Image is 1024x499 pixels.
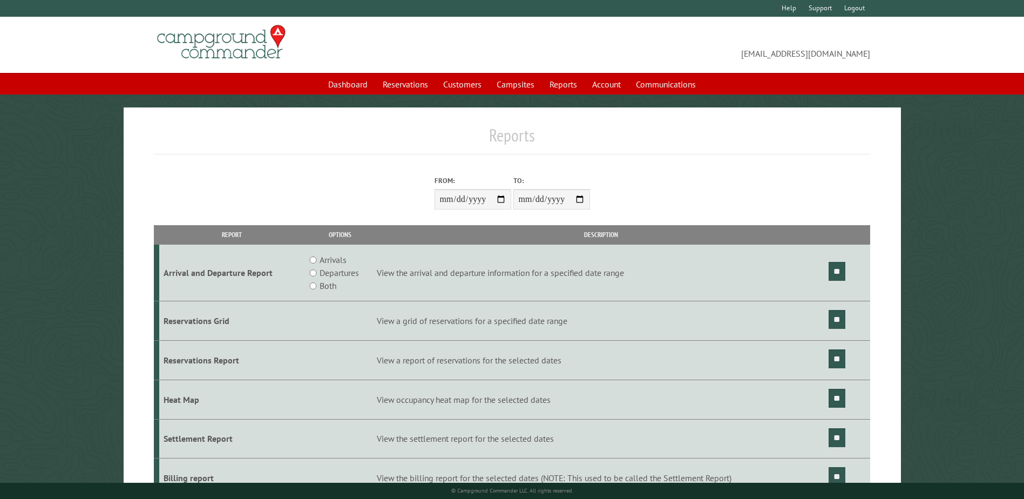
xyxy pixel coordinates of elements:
[320,279,336,292] label: Both
[159,458,304,498] td: Billing report
[375,419,827,458] td: View the settlement report for the selected dates
[376,74,435,95] a: Reservations
[375,458,827,498] td: View the billing report for the selected dates (NOTE: This used to be called the Settlement Report)
[159,245,304,301] td: Arrival and Departure Report
[375,245,827,301] td: View the arrival and departure information for a specified date range
[375,225,827,244] th: Description
[154,125,870,154] h1: Reports
[159,340,304,380] td: Reservations Report
[513,176,590,186] label: To:
[543,74,584,95] a: Reports
[320,266,359,279] label: Departures
[375,301,827,341] td: View a grid of reservations for a specified date range
[320,253,347,266] label: Arrivals
[490,74,541,95] a: Campsites
[304,225,375,244] th: Options
[512,30,870,60] span: [EMAIL_ADDRESS][DOMAIN_NAME]
[435,176,511,186] label: From:
[159,380,304,419] td: Heat Map
[451,487,573,494] small: © Campground Commander LLC. All rights reserved.
[586,74,627,95] a: Account
[159,301,304,341] td: Reservations Grid
[629,74,702,95] a: Communications
[437,74,488,95] a: Customers
[154,21,289,63] img: Campground Commander
[322,74,374,95] a: Dashboard
[375,340,827,380] td: View a report of reservations for the selected dates
[159,419,304,458] td: Settlement Report
[375,380,827,419] td: View occupancy heat map for the selected dates
[159,225,304,244] th: Report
